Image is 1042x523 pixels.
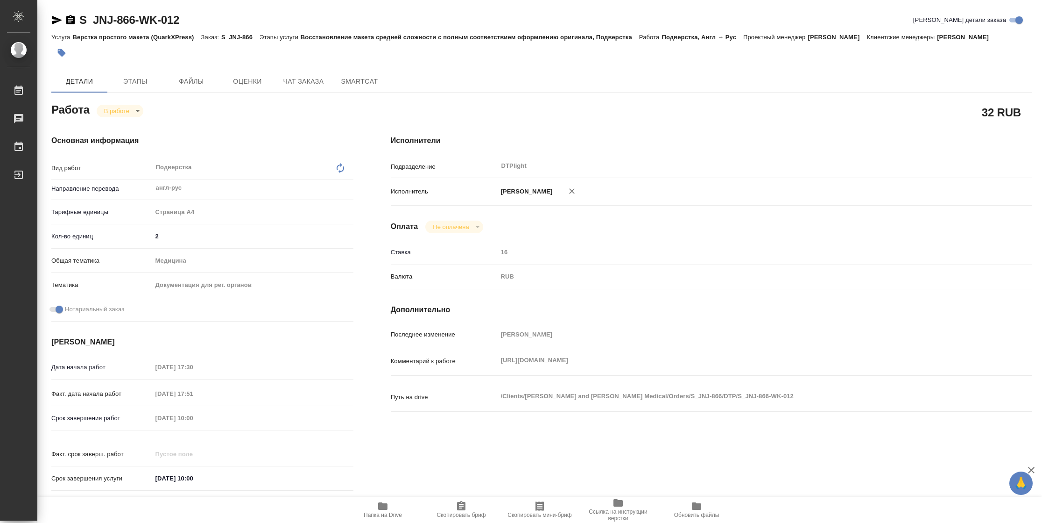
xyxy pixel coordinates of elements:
span: 🙏 [1013,473,1029,493]
p: Проектный менеджер [743,34,808,41]
p: Валюта [391,272,498,281]
button: 🙏 [1009,472,1033,495]
input: Пустое поле [152,360,234,374]
p: Работа [639,34,662,41]
h4: Дополнительно [391,304,1032,315]
p: Факт. срок заверш. работ [51,450,152,459]
span: Скопировать бриф [437,512,486,518]
h4: [PERSON_NAME] [51,337,353,348]
p: Подразделение [391,162,498,172]
button: В работе [101,107,132,115]
a: S_JNJ-866-WK-012 [79,14,179,26]
span: Скопировать мини-бриф [507,512,571,518]
button: Добавить тэг [51,43,72,63]
p: Срок завершения услуги [51,474,152,483]
p: S_JNJ-866 [221,34,260,41]
p: Факт. дата начала работ [51,389,152,399]
p: Верстка простого макета (QuarkXPress) [72,34,201,41]
p: Тарифные единицы [51,208,152,217]
p: Вид работ [51,164,152,173]
button: Папка на Drive [344,497,422,523]
span: Файлы [169,76,214,87]
p: Дата начала работ [51,363,152,372]
p: Направление перевода [51,184,152,193]
p: Услуга [51,34,72,41]
div: RUB [498,269,979,285]
span: Папка на Drive [364,512,402,518]
h2: 32 RUB [982,104,1021,120]
span: SmartCat [337,76,382,87]
p: Клиентские менеджеры [866,34,937,41]
button: Скопировать ссылку [65,14,76,26]
p: Заказ: [201,34,221,41]
p: [PERSON_NAME] [937,34,996,41]
p: [PERSON_NAME] [498,187,553,196]
button: Не оплачена [430,223,472,231]
p: Общая тематика [51,256,152,265]
span: Нотариальный заказ [65,305,124,314]
p: Тематика [51,280,152,290]
h4: Основная информация [51,135,353,146]
span: Обновить файлы [674,512,719,518]
p: [PERSON_NAME] [808,34,866,41]
div: В работе [97,105,143,117]
p: Комментарий к работе [391,357,498,366]
div: В работе [425,221,483,233]
p: Восстановление макета средней сложности с полным соответствием оформлению оригинала, Подверстка [301,34,639,41]
span: Этапы [113,76,158,87]
input: ✎ Введи что-нибудь [152,472,234,485]
input: Пустое поле [498,328,979,341]
div: Документация для рег. органов [152,277,353,293]
p: Ставка [391,248,498,257]
input: Пустое поле [152,387,234,401]
input: Пустое поле [498,245,979,259]
p: Последнее изменение [391,330,498,339]
button: Скопировать мини-бриф [500,497,579,523]
button: Скопировать бриф [422,497,500,523]
input: Пустое поле [152,411,234,425]
span: Чат заказа [281,76,326,87]
p: Подверстка, Англ → Рус [662,34,743,41]
h4: Исполнители [391,135,1032,146]
div: Медицина [152,253,353,269]
h2: Работа [51,100,90,117]
p: Этапы услуги [260,34,301,41]
input: ✎ Введи что-нибудь [152,229,353,243]
button: Скопировать ссылку для ЯМессенджера [51,14,63,26]
span: [PERSON_NAME] детали заказа [913,15,1006,25]
p: Кол-во единиц [51,232,152,241]
span: Ссылка на инструкции верстки [584,509,652,522]
span: Оценки [225,76,270,87]
p: Путь на drive [391,393,498,402]
textarea: [URL][DOMAIN_NAME] [498,352,979,368]
p: Исполнитель [391,187,498,196]
input: Пустое поле [152,447,234,461]
p: Срок завершения работ [51,414,152,423]
h4: Оплата [391,221,418,232]
textarea: /Clients/[PERSON_NAME] and [PERSON_NAME] Medical/Orders/S_JNJ-866/DTP/S_JNJ-866-WK-012 [498,388,979,404]
button: Обновить файлы [657,497,736,523]
div: Страница А4 [152,204,353,220]
button: Удалить исполнителя [562,181,582,201]
button: Ссылка на инструкции верстки [579,497,657,523]
span: Детали [57,76,102,87]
